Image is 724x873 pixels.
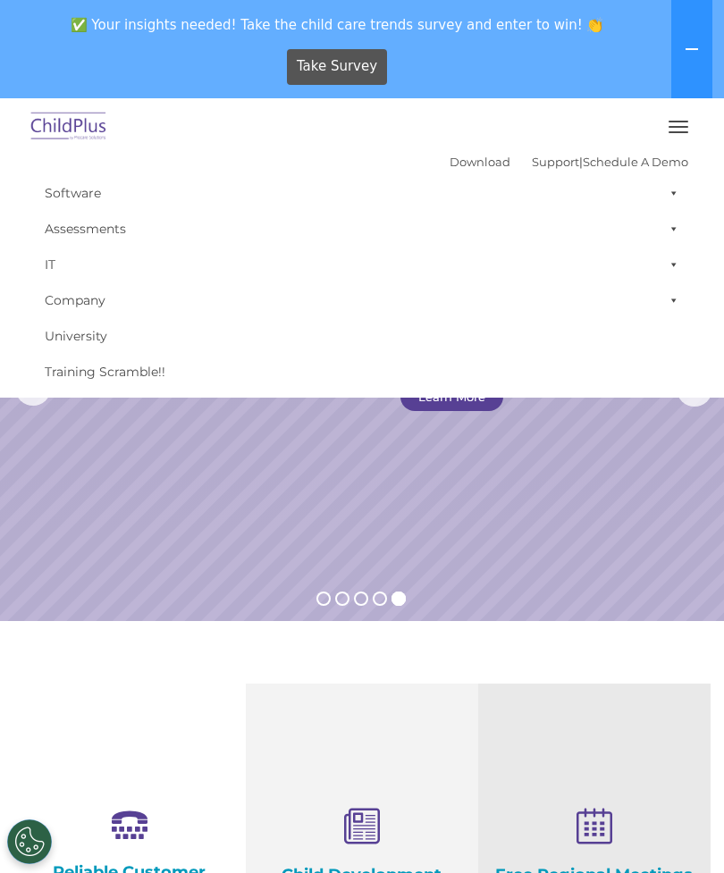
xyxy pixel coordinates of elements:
[287,49,388,85] a: Take Survey
[450,155,688,169] font: |
[7,7,668,42] span: ✅ Your insights needed! Take the child care trends survey and enter to win! 👏
[583,155,688,169] a: Schedule A Demo
[297,51,377,82] span: Take Survey
[36,282,688,318] a: Company
[36,247,688,282] a: IT
[36,354,688,390] a: Training Scramble!!
[36,318,688,354] a: University
[450,155,510,169] a: Download
[36,175,688,211] a: Software
[7,819,52,864] button: Cookies Settings
[27,106,111,148] img: ChildPlus by Procare Solutions
[36,211,688,247] a: Assessments
[532,155,579,169] a: Support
